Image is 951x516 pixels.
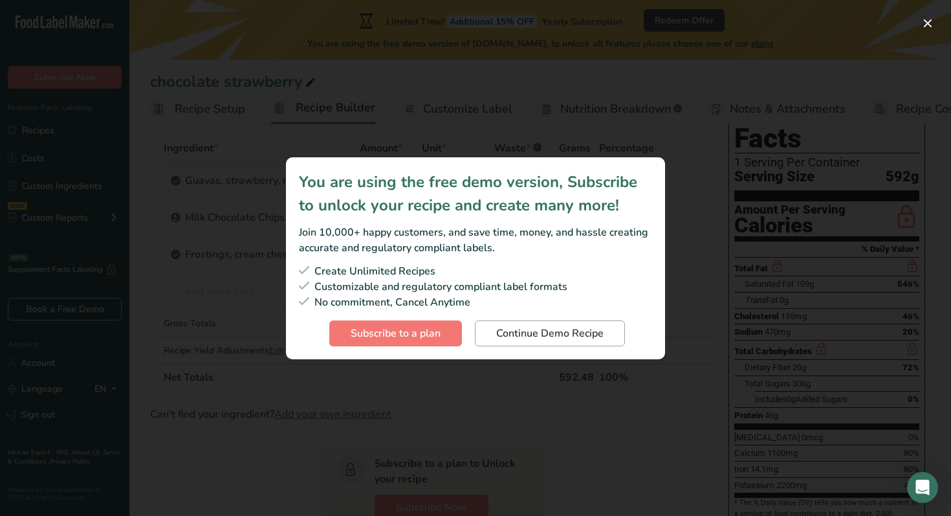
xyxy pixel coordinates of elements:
[907,472,938,503] div: Open Intercom Messenger
[496,326,604,341] span: Continue Demo Recipe
[299,295,652,310] div: No commitment, Cancel Anytime
[329,320,462,346] button: Subscribe to a plan
[351,326,441,341] span: Subscribe to a plan
[299,264,652,279] div: Create Unlimited Recipes
[299,170,652,217] div: You are using the free demo version, Subscribe to unlock your recipe and create many more!
[299,279,652,295] div: Customizable and regulatory compliant label formats
[475,320,625,346] button: Continue Demo Recipe
[299,225,652,256] div: Join 10,000+ happy customers, and save time, money, and hassle creating accurate and regulatory c...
